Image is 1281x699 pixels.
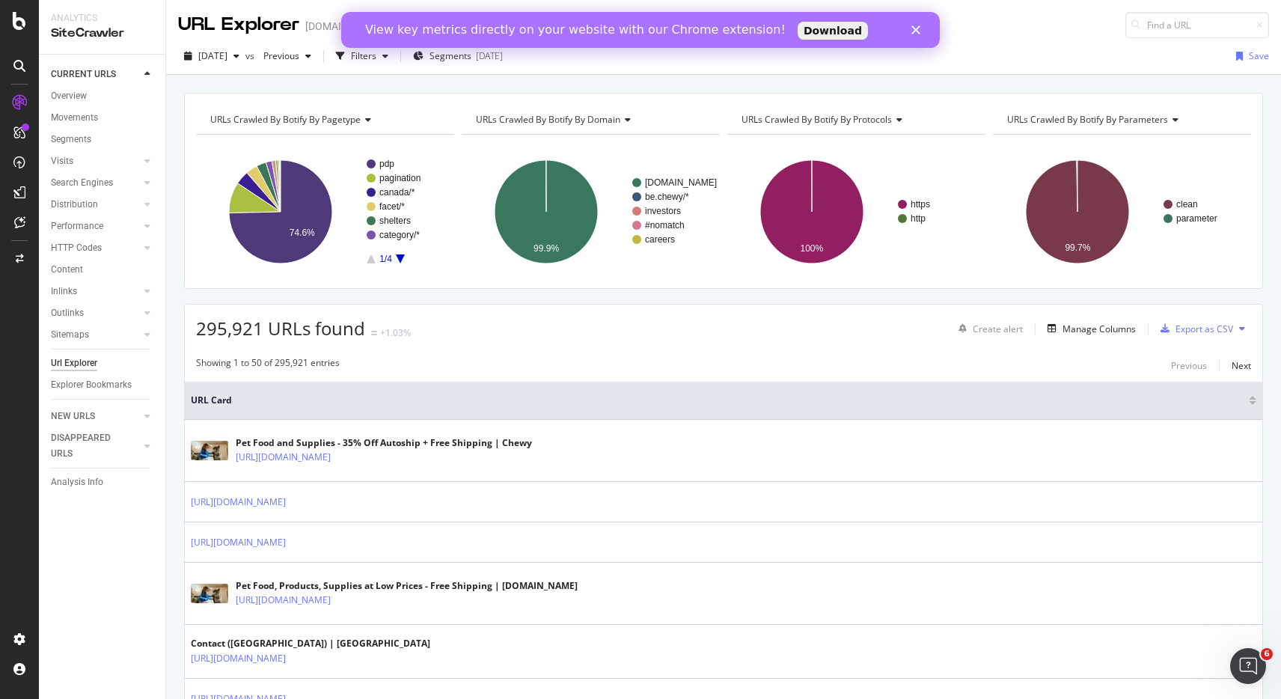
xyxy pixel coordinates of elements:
[476,49,503,62] div: [DATE]
[51,12,153,25] div: Analytics
[51,153,140,169] a: Visits
[191,394,1245,407] span: URL Card
[51,305,140,321] a: Outlinks
[51,175,113,191] div: Search Engines
[51,25,153,42] div: SiteCrawler
[51,284,77,299] div: Inlinks
[1232,356,1251,374] button: Next
[51,355,155,371] a: Url Explorer
[1232,359,1251,372] div: Next
[198,49,227,62] span: 2025 Aug. 30th
[191,637,430,650] div: Contact ([GEOGRAPHIC_DATA]) | [GEOGRAPHIC_DATA]
[341,12,940,48] iframe: Intercom live chat banner
[51,240,140,256] a: HTTP Codes
[191,495,286,510] a: [URL][DOMAIN_NAME]
[645,177,717,188] text: [DOMAIN_NAME]
[1065,242,1090,253] text: 99.7%
[51,132,91,147] div: Segments
[379,230,420,240] text: category/*
[1176,213,1217,224] text: parameter
[51,377,132,393] div: Explorer Bookmarks
[196,356,340,374] div: Showing 1 to 50 of 295,921 entries
[191,535,286,550] a: [URL][DOMAIN_NAME]
[1007,113,1168,126] span: URLs Crawled By Botify By parameters
[1155,317,1233,341] button: Export as CSV
[51,132,155,147] a: Segments
[51,175,140,191] a: Search Engines
[245,49,257,62] span: vs
[1171,359,1207,372] div: Previous
[236,450,331,465] a: [URL][DOMAIN_NAME]
[178,44,245,68] button: [DATE]
[379,159,394,169] text: pdp
[51,305,84,321] div: Outlinks
[51,355,97,371] div: Url Explorer
[51,110,155,126] a: Movements
[380,326,411,339] div: +1.03%
[51,219,103,234] div: Performance
[51,153,73,169] div: Visits
[911,199,930,210] text: https
[1004,108,1238,132] h4: URLs Crawled By Botify By parameters
[476,113,620,126] span: URLs Crawled By Botify By domain
[51,327,140,343] a: Sitemaps
[1230,44,1269,68] button: Save
[51,409,140,424] a: NEW URLS
[191,441,228,460] img: main image
[305,19,385,34] div: [DOMAIN_NAME]
[351,49,376,62] div: Filters
[210,113,361,126] span: URLs Crawled By Botify By pagetype
[379,216,411,226] text: shelters
[371,331,377,335] img: Equal
[462,147,720,277] svg: A chart.
[196,147,454,277] svg: A chart.
[51,67,116,82] div: CURRENT URLS
[429,49,471,62] span: Segments
[236,436,532,450] div: Pet Food and Supplies - 35% Off Autoship + Free Shipping | Chewy
[973,323,1023,335] div: Create alert
[1230,648,1266,684] iframe: Intercom live chat
[1063,323,1136,335] div: Manage Columns
[51,377,155,393] a: Explorer Bookmarks
[1175,323,1233,335] div: Export as CSV
[51,197,140,213] a: Distribution
[534,243,559,254] text: 99.9%
[51,284,140,299] a: Inlinks
[1042,320,1136,338] button: Manage Columns
[1125,12,1269,38] input: Find a URL
[1249,49,1269,62] div: Save
[379,201,405,212] text: facet/*
[51,197,98,213] div: Distribution
[257,49,299,62] span: Previous
[379,187,415,198] text: canada/*
[207,108,441,132] h4: URLs Crawled By Botify By pagetype
[1261,648,1273,660] span: 6
[801,243,824,254] text: 100%
[330,44,394,68] button: Filters
[645,220,685,231] text: #nomatch
[236,593,331,608] a: [URL][DOMAIN_NAME]
[739,108,972,132] h4: URLs Crawled By Botify By protocols
[473,108,706,132] h4: URLs Crawled By Botify By domain
[645,206,681,216] text: investors
[953,317,1023,341] button: Create alert
[1176,199,1198,210] text: clean
[257,44,317,68] button: Previous
[51,430,126,462] div: DISAPPEARED URLS
[178,12,299,37] div: URL Explorer
[51,327,89,343] div: Sitemaps
[993,147,1251,277] svg: A chart.
[236,579,578,593] div: Pet Food, Products, Supplies at Low Prices - Free Shipping | [DOMAIN_NAME]
[911,213,926,224] text: http
[51,262,83,278] div: Content
[1171,356,1207,374] button: Previous
[727,147,985,277] svg: A chart.
[51,262,155,278] a: Content
[51,88,155,104] a: Overview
